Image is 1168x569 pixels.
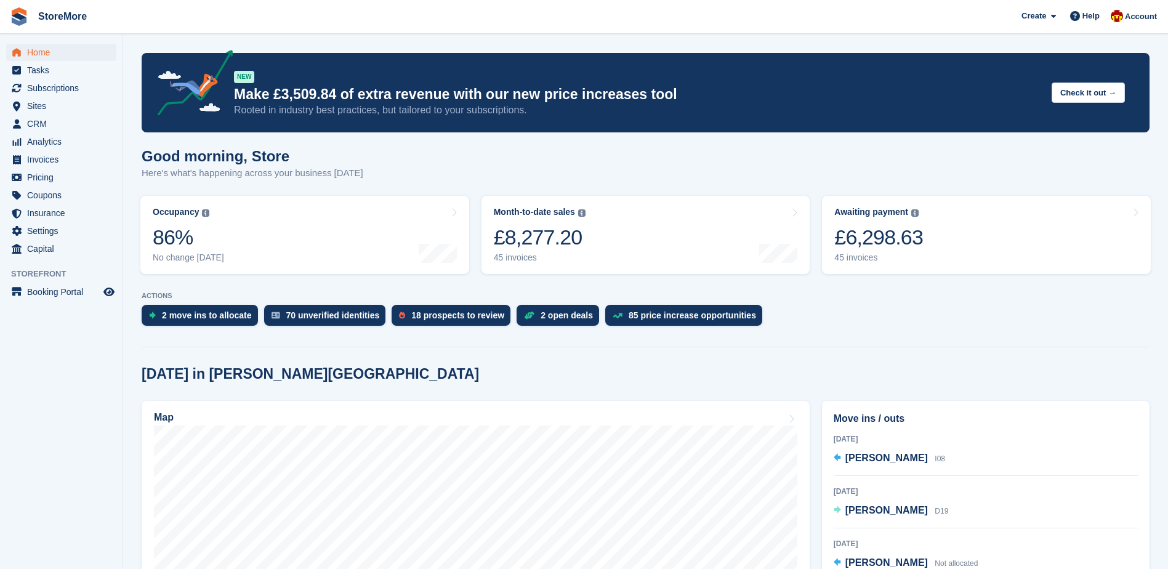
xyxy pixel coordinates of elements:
p: Make £3,509.84 of extra revenue with our new price increases tool [234,86,1042,103]
div: [DATE] [834,486,1138,497]
img: deal-1b604bf984904fb50ccaf53a9ad4b4a5d6e5aea283cecdc64d6e3604feb123c2.svg [524,311,534,320]
div: No change [DATE] [153,252,224,263]
a: [PERSON_NAME] D19 [834,503,949,519]
img: price_increase_opportunities-93ffe204e8149a01c8c9dc8f82e8f89637d9d84a8eef4429ea346261dce0b2c0.svg [613,313,622,318]
div: [DATE] [834,434,1138,445]
div: 70 unverified identities [286,310,380,320]
span: Coupons [27,187,101,204]
span: Home [27,44,101,61]
img: price-adjustments-announcement-icon-8257ccfd72463d97f412b2fc003d46551f7dbcb40ab6d574587a9cd5c0d94... [147,50,233,120]
span: Analytics [27,133,101,150]
div: 18 prospects to review [411,310,504,320]
a: StoreMore [33,6,92,26]
div: 85 price increase opportunities [629,310,756,320]
a: menu [6,204,116,222]
h2: [DATE] in [PERSON_NAME][GEOGRAPHIC_DATA] [142,366,479,382]
a: 85 price increase opportunities [605,305,768,332]
p: Rooted in industry best practices, but tailored to your subscriptions. [234,103,1042,117]
a: menu [6,222,116,240]
a: Preview store [102,284,116,299]
img: prospect-51fa495bee0391a8d652442698ab0144808aea92771e9ea1ae160a38d050c398.svg [399,312,405,319]
span: Invoices [27,151,101,168]
a: Awaiting payment £6,298.63 45 invoices [822,196,1151,274]
span: Help [1082,10,1100,22]
div: £6,298.63 [834,225,923,250]
div: £8,277.20 [494,225,586,250]
div: [DATE] [834,538,1138,549]
a: menu [6,283,116,301]
span: Pricing [27,169,101,186]
span: Account [1125,10,1157,23]
a: menu [6,97,116,115]
img: stora-icon-8386f47178a22dfd0bd8f6a31ec36ba5ce8667c1dd55bd0f319d3a0aa187defe.svg [10,7,28,26]
span: Create [1021,10,1046,22]
div: 2 open deals [541,310,593,320]
span: D19 [935,507,948,515]
div: 86% [153,225,224,250]
a: 70 unverified identities [264,305,392,332]
p: Here's what's happening across your business [DATE] [142,166,363,180]
h2: Move ins / outs [834,411,1138,426]
div: 45 invoices [494,252,586,263]
img: icon-info-grey-7440780725fd019a000dd9b08b2336e03edf1995a4989e88bcd33f0948082b44.svg [202,209,209,217]
span: Sites [27,97,101,115]
span: Settings [27,222,101,240]
img: verify_identity-adf6edd0f0f0b5bbfe63781bf79b02c33cf7c696d77639b501bdc392416b5a36.svg [272,312,280,319]
span: I08 [935,454,945,463]
span: Booking Portal [27,283,101,301]
img: Store More Team [1111,10,1123,22]
button: Check it out → [1052,83,1125,103]
span: CRM [27,115,101,132]
a: menu [6,44,116,61]
a: menu [6,151,116,168]
a: menu [6,62,116,79]
div: Month-to-date sales [494,207,575,217]
img: move_ins_to_allocate_icon-fdf77a2bb77ea45bf5b3d319d69a93e2d87916cf1d5bf7949dd705db3b84f3ca.svg [149,312,156,319]
div: 2 move ins to allocate [162,310,252,320]
span: [PERSON_NAME] [845,505,928,515]
p: ACTIONS [142,292,1150,300]
span: Subscriptions [27,79,101,97]
a: 2 open deals [517,305,605,332]
h1: Good morning, Store [142,148,363,164]
a: 2 move ins to allocate [142,305,264,332]
span: Tasks [27,62,101,79]
a: Month-to-date sales £8,277.20 45 invoices [481,196,810,274]
span: Storefront [11,268,123,280]
div: NEW [234,71,254,83]
a: menu [6,169,116,186]
a: menu [6,240,116,257]
div: 45 invoices [834,252,923,263]
img: icon-info-grey-7440780725fd019a000dd9b08b2336e03edf1995a4989e88bcd33f0948082b44.svg [578,209,586,217]
a: menu [6,133,116,150]
a: [PERSON_NAME] I08 [834,451,945,467]
span: Insurance [27,204,101,222]
div: Occupancy [153,207,199,217]
a: menu [6,115,116,132]
span: Capital [27,240,101,257]
img: icon-info-grey-7440780725fd019a000dd9b08b2336e03edf1995a4989e88bcd33f0948082b44.svg [911,209,919,217]
span: [PERSON_NAME] [845,557,928,568]
span: Not allocated [935,559,978,568]
span: [PERSON_NAME] [845,453,928,463]
h2: Map [154,412,174,423]
div: Awaiting payment [834,207,908,217]
a: menu [6,187,116,204]
a: menu [6,79,116,97]
a: 18 prospects to review [392,305,517,332]
a: Occupancy 86% No change [DATE] [140,196,469,274]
